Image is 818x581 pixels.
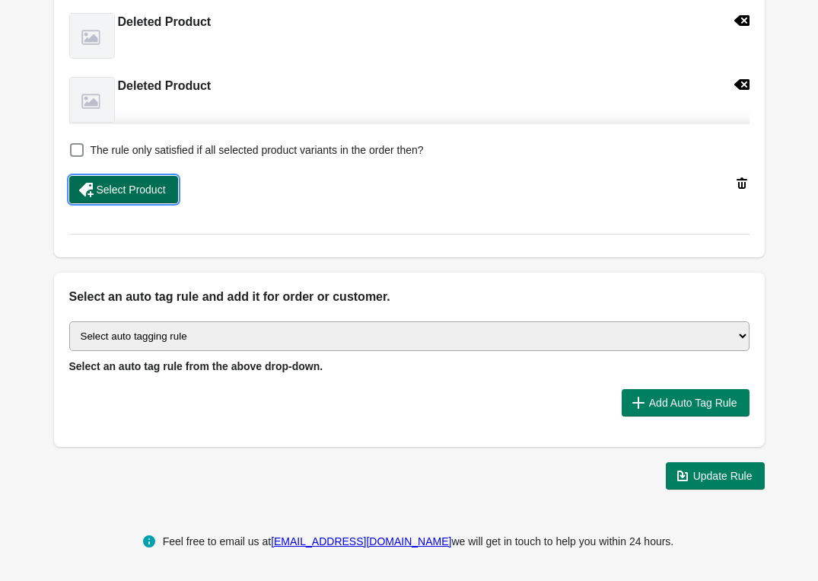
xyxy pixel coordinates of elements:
[118,77,212,95] h2: Deleted Product
[69,176,178,203] button: Select Product
[70,78,114,122] img: notfound.png
[622,389,750,417] button: Add Auto Tag Rule
[70,14,114,58] img: notfound.png
[91,142,424,158] span: The rule only satisfied if all selected product variants in the order then?
[666,462,765,490] button: Update Rule
[649,397,737,409] span: Add Auto Tag Rule
[69,288,750,306] h2: Select an auto tag rule and add it for order or customer.
[97,184,166,196] span: Select Product
[163,532,674,551] div: Feel free to email us at we will get in touch to help you within 24 hours.
[69,360,323,372] span: Select an auto tag rule from the above drop-down.
[118,13,212,31] h2: Deleted Product
[693,470,753,482] span: Update Rule
[271,535,451,547] a: [EMAIL_ADDRESS][DOMAIN_NAME]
